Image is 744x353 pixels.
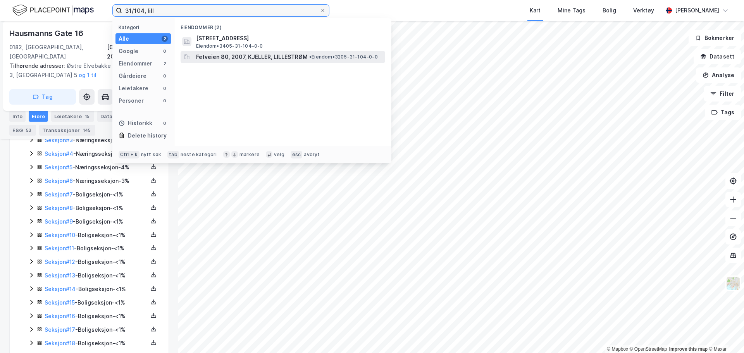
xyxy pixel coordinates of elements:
[45,205,73,211] a: Seksjon#8
[603,6,616,15] div: Bolig
[45,313,75,319] a: Seksjon#16
[29,111,48,122] div: Eiere
[558,6,586,15] div: Mine Tags
[162,73,168,79] div: 0
[669,346,708,352] a: Improve this map
[196,34,382,43] span: [STREET_ADDRESS]
[633,6,654,15] div: Verktøy
[9,43,107,61] div: 0182, [GEOGRAPHIC_DATA], [GEOGRAPHIC_DATA]
[119,119,152,128] div: Historikk
[119,59,152,68] div: Eiendommer
[9,125,36,136] div: ESG
[45,177,73,184] a: Seksjon#6
[45,164,72,170] a: Seksjon#5
[51,111,94,122] div: Leietakere
[162,120,168,126] div: 0
[119,24,171,30] div: Kategori
[119,96,144,105] div: Personer
[162,36,168,42] div: 2
[119,46,138,56] div: Google
[45,258,75,265] a: Seksjon#12
[309,54,312,60] span: •
[196,52,308,62] span: Fetveien 80, 2007, KJELLER, LILLESTRØM
[45,203,148,213] div: - Boligseksjon - <1%
[45,326,75,333] a: Seksjon#17
[45,150,73,157] a: Seksjon#4
[9,111,26,122] div: Info
[81,126,92,134] div: 145
[119,34,129,43] div: Alle
[24,126,33,134] div: 53
[45,137,73,143] a: Seksjon#3
[630,346,667,352] a: OpenStreetMap
[119,71,146,81] div: Gårdeiere
[309,54,378,60] span: Eiendom • 3205-31-104-0-0
[119,151,139,158] div: Ctrl + k
[97,111,136,122] div: Datasett
[45,298,148,307] div: - Boligseksjon - <1%
[45,231,148,240] div: - Boligseksjon - <1%
[45,191,73,198] a: Seksjon#7
[304,152,320,158] div: avbryt
[45,244,148,253] div: - Boligseksjon - <1%
[119,84,148,93] div: Leietakere
[45,136,148,145] div: - Næringsseksjon - 9%
[45,325,148,334] div: - Boligseksjon - <1%
[530,6,541,15] div: Kart
[167,151,179,158] div: tab
[45,271,148,280] div: - Boligseksjon - <1%
[45,257,148,267] div: - Boligseksjon - <1%
[45,312,148,321] div: - Boligseksjon - <1%
[9,27,85,40] div: Hausmanns Gate 16
[705,105,741,120] button: Tags
[122,5,320,16] input: Søk på adresse, matrikkel, gårdeiere, leietakere eller personer
[689,30,741,46] button: Bokmerker
[45,176,148,186] div: - Næringsseksjon - 3%
[239,152,260,158] div: markere
[45,190,148,199] div: - Boligseksjon - <1%
[162,48,168,54] div: 0
[39,125,95,136] div: Transaksjoner
[291,151,303,158] div: esc
[45,149,148,158] div: - Næringsseksjon - 20%
[45,299,75,306] a: Seksjon#15
[83,112,91,120] div: 15
[696,67,741,83] button: Analyse
[141,152,162,158] div: nytt søk
[274,152,284,158] div: velg
[675,6,719,15] div: [PERSON_NAME]
[726,276,741,291] img: Z
[107,43,169,61] div: [GEOGRAPHIC_DATA], 208/287
[704,86,741,102] button: Filter
[9,89,76,105] button: Tag
[694,49,741,64] button: Datasett
[128,131,167,140] div: Delete history
[162,85,168,91] div: 0
[45,340,75,346] a: Seksjon#18
[45,218,73,225] a: Seksjon#9
[12,3,94,17] img: logo.f888ab2527a4732fd821a326f86c7f29.svg
[162,60,168,67] div: 2
[45,339,148,348] div: - Boligseksjon - <1%
[9,62,67,69] span: Tilhørende adresser:
[45,286,76,292] a: Seksjon#14
[9,61,163,80] div: Østre Elvebakke 1, Østre Elvebakke 3, [GEOGRAPHIC_DATA] 5
[162,98,168,104] div: 0
[45,245,74,251] a: Seksjon#11
[607,346,628,352] a: Mapbox
[45,232,75,238] a: Seksjon#10
[705,316,744,353] iframe: Chat Widget
[196,43,263,49] span: Eiendom • 3405-31-104-0-0
[174,18,391,32] div: Eiendommer (2)
[181,152,217,158] div: neste kategori
[45,163,148,172] div: - Næringsseksjon - 4%
[45,217,148,226] div: - Boligseksjon - <1%
[45,272,75,279] a: Seksjon#13
[45,284,148,294] div: - Boligseksjon - <1%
